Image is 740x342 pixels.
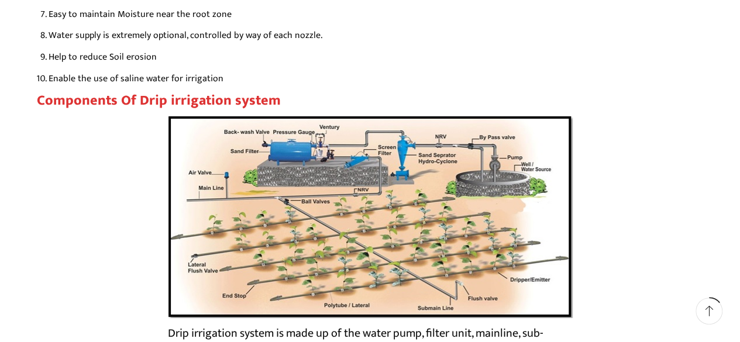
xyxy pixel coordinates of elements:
li: Easy to maintain Moisture near the root zone [49,6,704,23]
li: Help to reduce Soil erosion [49,49,704,65]
strong: Components Of Drip irrigation system [37,89,281,112]
li: Water supply is extremely optional, controlled by way of each nozzle. [49,27,704,44]
img: Components of drip irrigation system [168,115,573,318]
li: Enable the use of saline water for irrigation [49,70,704,87]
